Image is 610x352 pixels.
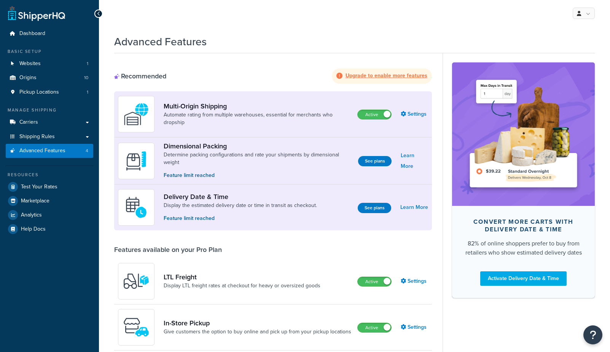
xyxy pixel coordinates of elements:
[21,226,46,233] span: Help Docs
[6,180,93,194] a: Test Your Rates
[6,57,93,71] li: Websites
[6,85,93,99] li: Pickup Locations
[6,194,93,208] a: Marketplace
[164,111,351,126] a: Automate rating from multiple warehouses, essential for merchants who dropship
[6,115,93,129] a: Carriers
[6,107,93,113] div: Manage Shipping
[164,193,317,201] a: Delivery Date & Time
[21,212,42,218] span: Analytics
[463,74,583,194] img: feature-image-ddt-36eae7f7280da8017bfb280eaccd9c446f90b1fe08728e4019434db127062ab4.png
[164,102,351,110] a: Multi-Origin Shipping
[6,48,93,55] div: Basic Setup
[114,245,222,254] div: Features available on your Pro Plan
[164,273,320,281] a: LTL Freight
[114,34,207,49] h1: Advanced Features
[6,71,93,85] a: Origins10
[6,57,93,71] a: Websites1
[401,109,428,119] a: Settings
[6,172,93,178] div: Resources
[6,71,93,85] li: Origins
[6,222,93,236] a: Help Docs
[123,101,150,127] img: WatD5o0RtDAAAAAElFTkSuQmCC
[164,151,352,166] a: Determine packing configurations and rate your shipments by dimensional weight
[114,72,166,80] div: Recommended
[480,271,567,286] a: Activate Delivery Date & Time
[21,184,57,190] span: Test Your Rates
[164,202,317,209] a: Display the estimated delivery date or time in transit as checkout.
[19,119,38,126] span: Carriers
[6,144,93,158] a: Advanced Features4
[87,61,88,67] span: 1
[164,282,320,290] a: Display LTL freight rates at checkout for heavy or oversized goods
[19,134,55,140] span: Shipping Rules
[164,142,352,150] a: Dimensional Packing
[19,148,65,154] span: Advanced Features
[358,156,392,166] a: See plans
[464,218,583,233] div: Convert more carts with delivery date & time
[346,72,427,80] strong: Upgrade to enable more features
[84,75,88,81] span: 10
[123,194,150,221] img: gfkeb5ejjkALwAAAABJRU5ErkJggg==
[164,171,352,180] p: Feature limit reached
[19,89,59,96] span: Pickup Locations
[164,214,317,223] p: Feature limit reached
[123,268,150,295] img: y79ZsPf0fXUFUhFXDzUgf+ktZg5F2+ohG75+v3d2s1D9TjoU8PiyCIluIjV41seZevKCRuEjTPPOKHJsQcmKCXGdfprl3L4q7...
[400,202,428,213] a: Learn More
[19,61,41,67] span: Websites
[401,322,428,333] a: Settings
[86,148,88,154] span: 4
[401,276,428,287] a: Settings
[358,203,391,213] a: See plans
[358,323,391,332] label: Active
[6,85,93,99] a: Pickup Locations1
[6,130,93,144] a: Shipping Rules
[6,27,93,41] a: Dashboard
[123,148,150,174] img: DTVBYsAAAAAASUVORK5CYII=
[123,314,150,341] img: wfgcfpwTIucLEAAAAASUVORK5CYII=
[19,75,37,81] span: Origins
[6,208,93,222] a: Analytics
[164,328,351,336] a: Give customers the option to buy online and pick up from your pickup locations
[583,325,602,344] button: Open Resource Center
[401,150,428,172] a: Learn More
[6,144,93,158] li: Advanced Features
[358,110,391,119] label: Active
[464,239,583,257] div: 82% of online shoppers prefer to buy from retailers who show estimated delivery dates
[164,319,351,327] a: In-Store Pickup
[358,277,391,286] label: Active
[19,30,45,37] span: Dashboard
[87,89,88,96] span: 1
[21,198,49,204] span: Marketplace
